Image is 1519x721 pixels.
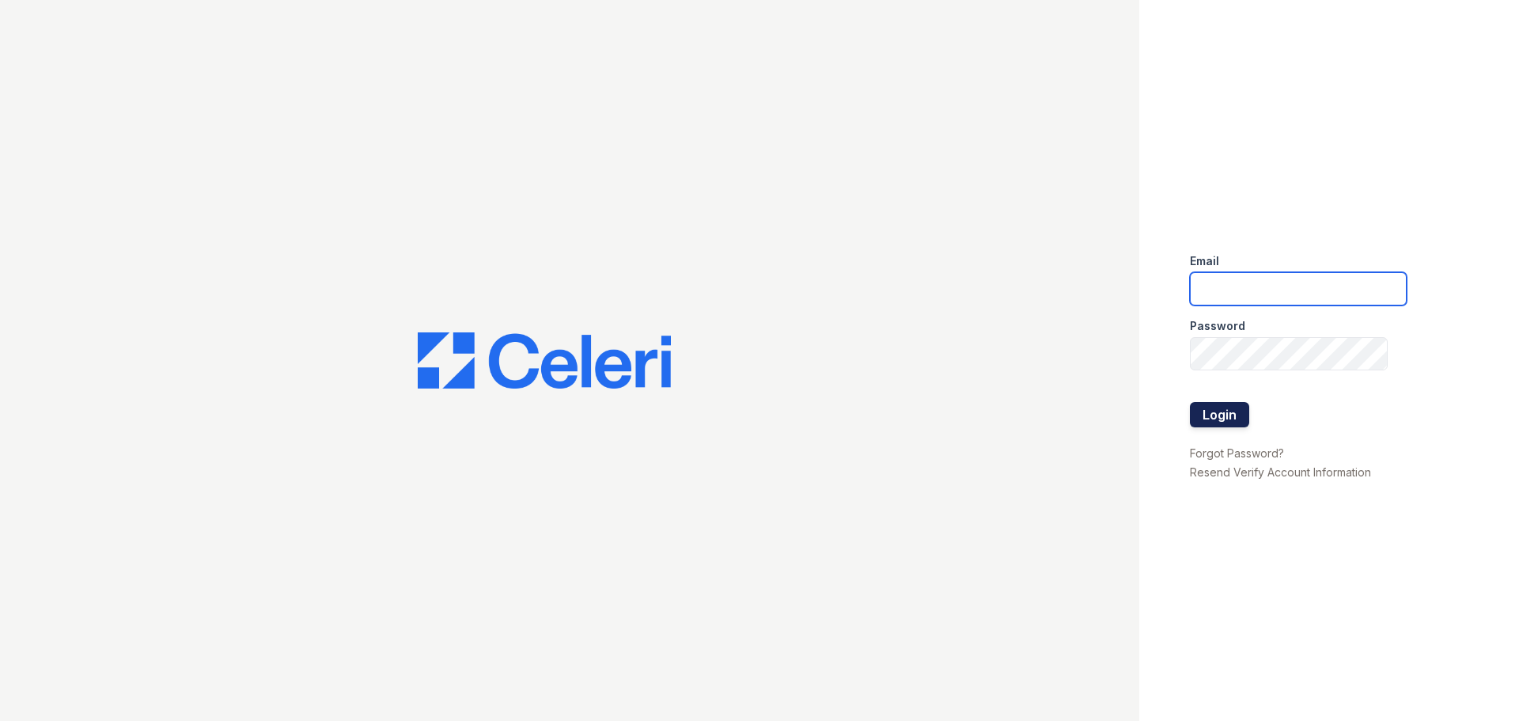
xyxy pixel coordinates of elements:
[1190,318,1245,334] label: Password
[1190,465,1371,479] a: Resend Verify Account Information
[1190,446,1284,460] a: Forgot Password?
[418,332,671,389] img: CE_Logo_Blue-a8612792a0a2168367f1c8372b55b34899dd931a85d93a1a3d3e32e68fde9ad4.png
[1190,253,1219,269] label: Email
[1190,402,1249,427] button: Login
